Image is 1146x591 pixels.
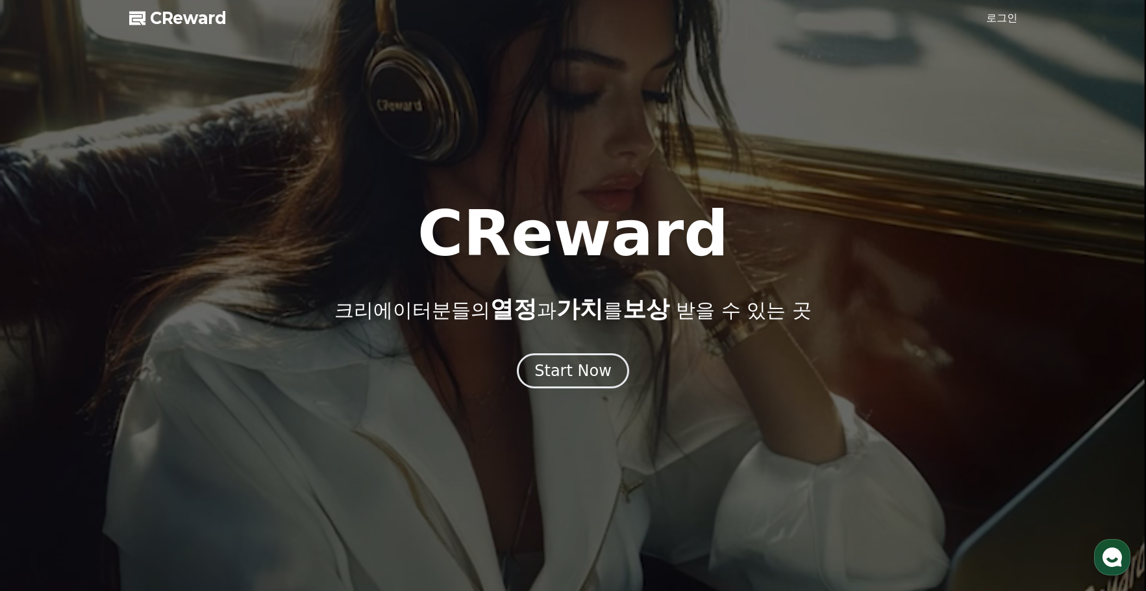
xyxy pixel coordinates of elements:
[556,295,603,322] span: 가치
[150,8,227,29] span: CReward
[623,295,669,322] span: 보상
[417,203,729,265] h1: CReward
[129,8,227,29] a: CReward
[517,366,629,379] a: Start Now
[334,296,811,322] p: 크리에이터분들의 과 를 받을 수 있는 곳
[517,353,629,388] button: Start Now
[986,10,1017,26] a: 로그인
[534,360,612,381] div: Start Now
[490,295,537,322] span: 열정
